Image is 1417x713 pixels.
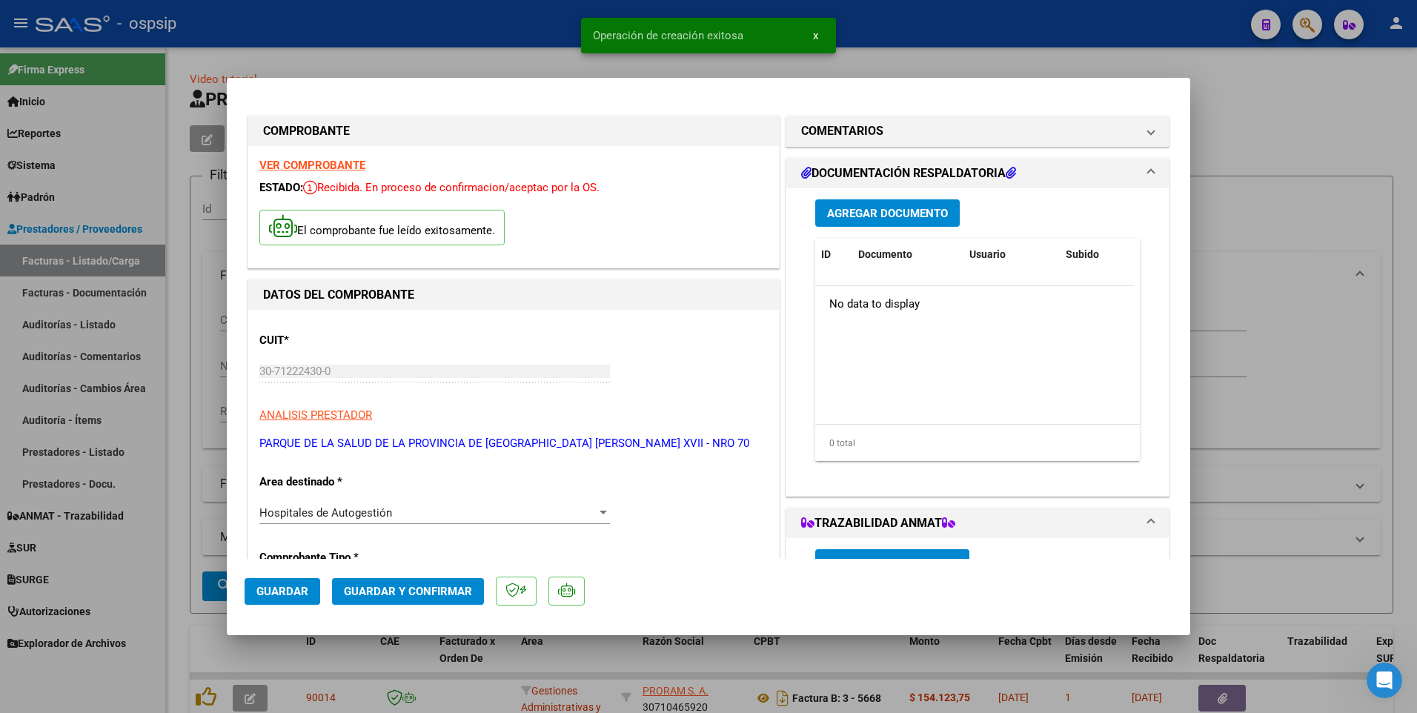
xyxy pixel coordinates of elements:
[813,29,818,42] span: x
[1066,248,1099,260] span: Subido
[263,288,414,302] strong: DATOS DEL COMPROBANTE
[259,332,412,349] p: CUIT
[801,514,955,532] h1: TRAZABILIDAD ANMAT
[801,122,883,140] h1: COMENTARIOS
[344,585,472,598] span: Guardar y Confirmar
[259,474,412,491] p: Area destinado *
[815,425,1140,462] div: 0 total
[786,508,1169,538] mat-expansion-panel-header: TRAZABILIDAD ANMAT
[786,159,1169,188] mat-expansion-panel-header: DOCUMENTACIÓN RESPALDATORIA
[821,248,831,260] span: ID
[303,181,600,194] span: Recibida. En proceso de confirmacion/aceptac por la OS.
[259,181,303,194] span: ESTADO:
[852,239,963,271] datatable-header-cell: Documento
[801,165,1016,182] h1: DOCUMENTACIÓN RESPALDATORIA
[263,124,350,138] strong: COMPROBANTE
[815,199,960,227] button: Agregar Documento
[1134,239,1208,271] datatable-header-cell: Acción
[259,549,412,566] p: Comprobante Tipo *
[858,248,912,260] span: Documento
[969,248,1006,260] span: Usuario
[815,286,1135,323] div: No data to display
[259,435,768,452] p: PARQUE DE LA SALUD DE LA PROVINCIA DE [GEOGRAPHIC_DATA] [PERSON_NAME] XVII - NRO 70
[259,506,392,520] span: Hospitales de Autogestión
[1367,663,1402,698] iframe: Intercom live chat
[801,22,830,49] button: x
[332,578,484,605] button: Guardar y Confirmar
[1060,239,1134,271] datatable-header-cell: Subido
[786,116,1169,146] mat-expansion-panel-header: COMENTARIOS
[827,207,948,220] span: Agregar Documento
[963,239,1060,271] datatable-header-cell: Usuario
[259,408,372,422] span: ANALISIS PRESTADOR
[259,159,365,172] a: VER COMPROBANTE
[827,557,958,570] span: Agregar Trazabilidad
[786,188,1169,496] div: DOCUMENTACIÓN RESPALDATORIA
[256,585,308,598] span: Guardar
[815,239,852,271] datatable-header-cell: ID
[245,578,320,605] button: Guardar
[815,549,969,577] button: Agregar Trazabilidad
[593,28,743,43] span: Operación de creación exitosa
[259,210,505,246] p: El comprobante fue leído exitosamente.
